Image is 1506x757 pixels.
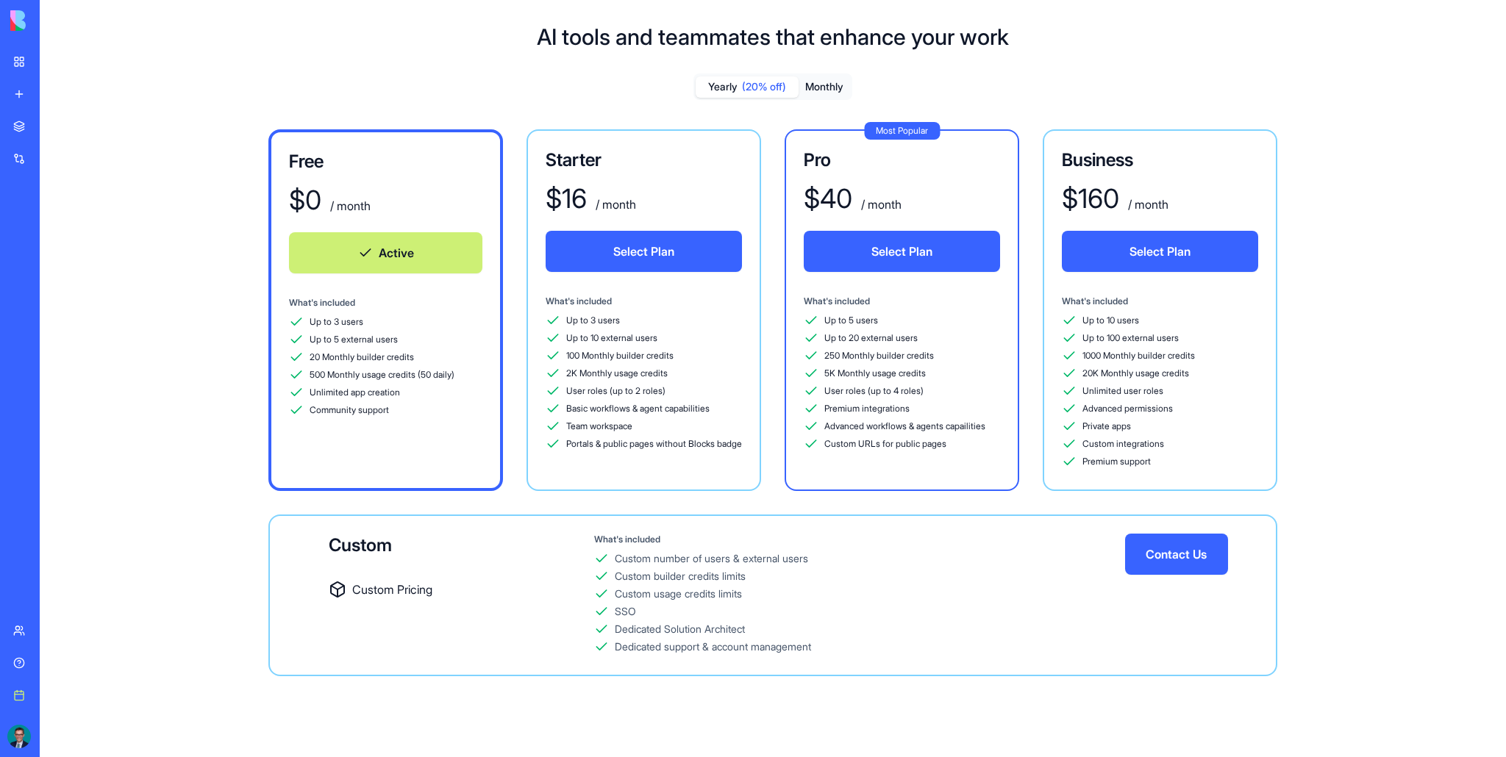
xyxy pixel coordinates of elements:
div: Most Popular [864,122,940,140]
div: / month [1125,195,1168,213]
span: Up to 5 users [824,315,878,326]
div: $ 160 [1062,184,1119,213]
button: Monthly [799,76,850,98]
span: Custom URLs for public pages [824,438,946,450]
span: Up to 10 external users [566,332,657,344]
div: $ 0 [289,185,321,215]
h3: Free [289,150,482,173]
span: 20K Monthly usage credits [1082,367,1189,379]
span: User roles (up to 2 roles) [566,385,665,397]
span: Private apps [1082,420,1131,432]
span: Up to 3 users [310,316,363,328]
h3: Starter [546,148,742,172]
img: logo [10,10,101,31]
div: Dedicated support & account management [615,639,811,654]
span: Portals & public pages without Blocks badge [566,438,742,450]
h3: Business [1062,148,1258,172]
img: ACg8ocIWlyrQpyC9rYw-i5p2BYllzGazdWR06BEnwygcaoTbuhncZJth=s96-c [7,725,31,748]
div: What's included [804,295,1000,307]
span: Unlimited app creation [310,387,400,398]
span: Up to 3 users [566,315,620,326]
h3: Pro [804,148,1000,172]
button: Select Plan [546,231,742,272]
div: Dedicated Solution Architect [615,622,745,636]
div: Custom builder credits limits [615,569,746,584]
span: Community support [310,404,389,416]
div: Custom number of users & external users [615,551,808,566]
span: Up to 5 external users [310,334,398,345]
span: 100 Monthly builder credits [566,350,674,362]
span: Advanced workflows & agents capailities [824,420,985,432]
button: Active [289,232,482,273]
span: 2K Monthly usage credits [566,367,668,379]
div: / month [327,197,371,215]
span: 500 Monthly usage credits (50 daily) [310,369,454,381]
span: Team workspace [566,420,632,432]
div: Custom usage credits limits [615,586,742,601]
span: Advanced permissions [1082,403,1173,415]
span: Premium integrations [824,403,910,415]
h1: AI tools and teammates that enhance your work [537,24,1009,50]
span: 5K Monthly usage credits [824,367,926,379]
div: / month [858,195,902,213]
div: What's included [1062,295,1258,307]
div: What's included [289,297,482,309]
button: Yearly [696,76,799,98]
span: Basic workflows & agent capabilities [566,403,710,415]
span: Up to 100 external users [1082,332,1179,344]
div: What's included [546,295,742,307]
button: Select Plan [804,231,1000,272]
button: Contact Us [1125,534,1228,575]
span: Up to 20 external users [824,332,918,344]
span: 250 Monthly builder credits [824,350,934,362]
span: Custom Pricing [352,581,432,598]
span: (20% off) [742,79,786,94]
div: SSO [615,604,636,619]
span: Custom integrations [1082,438,1164,450]
div: What's included [594,534,1125,545]
div: $ 16 [546,184,587,213]
span: Unlimited user roles [1082,385,1163,397]
span: 1000 Monthly builder credits [1082,350,1195,362]
span: 20 Monthly builder credits [310,351,414,363]
span: User roles (up to 4 roles) [824,385,924,397]
span: Premium support [1082,456,1151,467]
div: Custom [329,534,594,557]
span: Up to 10 users [1082,315,1139,326]
div: / month [593,195,636,213]
div: $ 40 [804,184,852,213]
button: Select Plan [1062,231,1258,272]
